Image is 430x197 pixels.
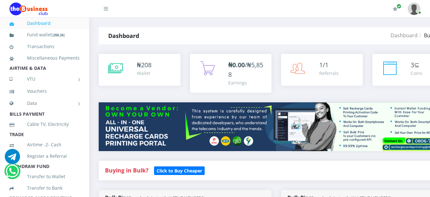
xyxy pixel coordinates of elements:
[319,70,339,77] div: Referrals
[10,51,80,65] a: Miscellaneous Payments
[52,33,65,37] small: [ ]
[10,27,80,42] a: Fund wallet[208.26]
[10,149,80,164] a: Register a Referral
[319,61,328,69] span: 1/1
[393,6,398,11] i: Renew/Upgrade Subscription
[108,32,139,40] strong: Dashboard
[137,60,152,70] div: ₦
[137,70,152,77] div: Wallet
[190,54,272,93] a: ₦0.00/₦5,858 Earnings
[397,4,401,9] span: Renew/Upgrade Subscription
[281,54,363,86] a: 1/1 Referrals
[53,33,64,37] b: 208.26
[411,70,422,77] div: Coins
[228,61,263,79] span: /₦5,858
[5,154,20,164] a: Chat for support
[10,84,80,98] a: Vouchers
[228,61,245,69] b: ₦0.00
[10,16,80,31] a: Dashboard
[228,79,265,86] div: Earnings
[391,32,418,39] a: Dashboard
[157,168,202,174] b: Click to Buy Cheaper
[10,181,80,195] a: Transfer to Bank
[154,166,205,174] a: Click to Buy Cheaper
[6,168,19,179] a: Chat for support
[10,169,80,184] a: Transfer to Wallet
[10,3,48,15] img: Logo
[10,71,80,87] a: VTU
[411,60,422,70] div: ⊆
[10,39,80,54] a: Transactions
[408,3,420,15] img: User
[10,117,80,132] a: Cable TV, Electricity
[141,61,152,69] span: 208
[105,166,148,174] strong: Buying in Bulk?
[10,137,80,152] a: Airtime -2- Cash
[411,61,414,69] span: 3
[99,54,180,86] a: ₦208 Wallet
[10,95,80,111] a: Data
